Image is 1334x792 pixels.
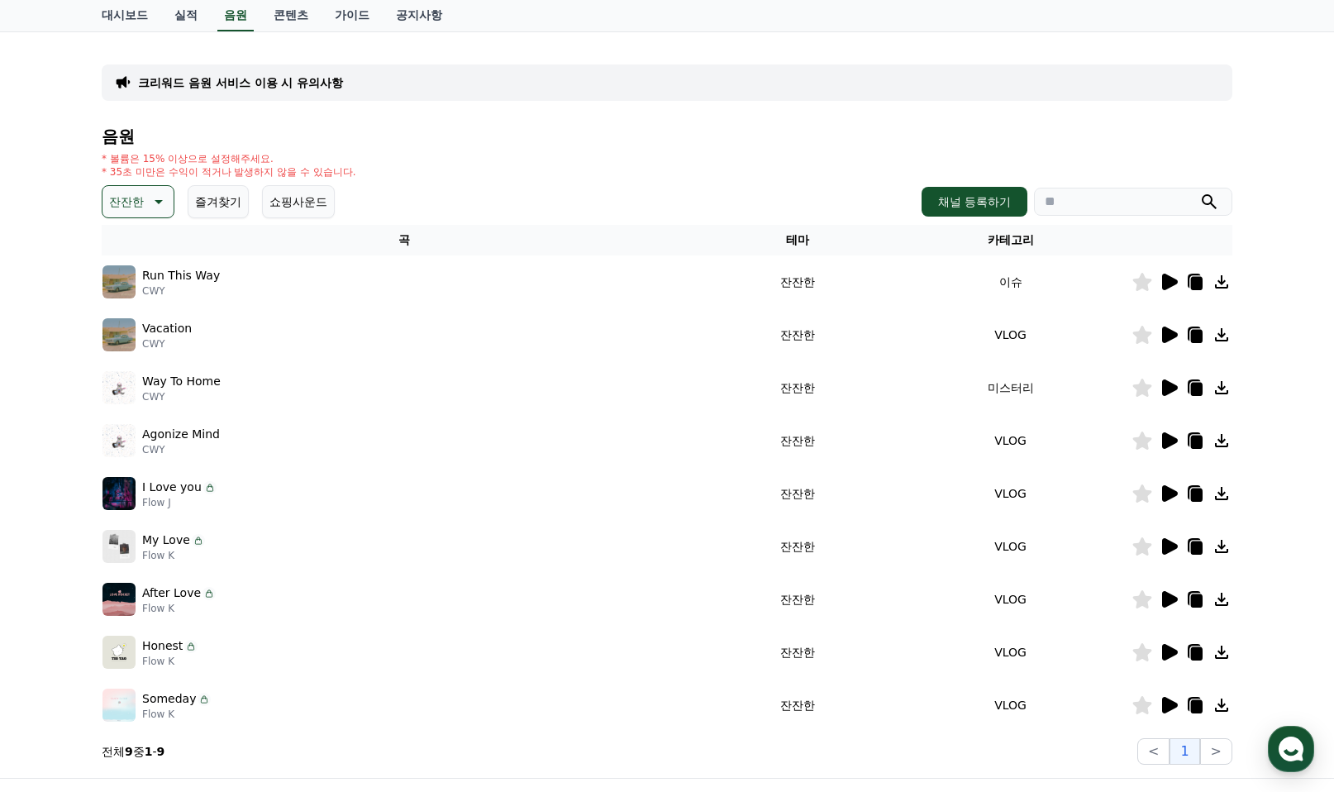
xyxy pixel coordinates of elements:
img: music [102,424,136,457]
td: VLOG [889,626,1132,679]
p: CWY [142,390,221,403]
p: * 35초 미만은 수익이 적거나 발생하지 않을 수 있습니다. [102,165,356,179]
h4: 음원 [102,127,1232,146]
a: 설정 [213,524,317,565]
p: CWY [142,284,220,298]
td: 잔잔한 [706,573,889,626]
img: music [102,371,136,404]
th: 카테고리 [889,225,1132,255]
p: Way To Home [142,373,221,390]
span: 대화 [151,550,171,563]
p: Someday [142,690,196,708]
p: CWY [142,443,220,456]
button: 쇼핑사운드 [262,185,335,218]
img: music [102,636,136,669]
img: music [102,530,136,563]
td: 이슈 [889,255,1132,308]
p: 잔잔한 [109,190,144,213]
a: 대화 [109,524,213,565]
p: I Love you [142,479,202,496]
td: VLOG [889,308,1132,361]
p: Run This Way [142,267,220,284]
td: VLOG [889,573,1132,626]
button: 1 [1170,738,1199,765]
p: Flow K [142,549,205,562]
td: 잔잔한 [706,626,889,679]
span: 설정 [255,549,275,562]
td: 잔잔한 [706,679,889,732]
p: Vacation [142,320,192,337]
p: * 볼륨은 15% 이상으로 설정해주세요. [102,152,356,165]
p: My Love [142,532,190,549]
strong: 9 [125,745,133,758]
img: music [102,583,136,616]
p: 전체 중 - [102,743,164,760]
button: 즐겨찾기 [188,185,249,218]
strong: 1 [145,745,153,758]
strong: 9 [157,745,165,758]
img: music [102,318,136,351]
td: VLOG [889,467,1132,520]
img: music [102,689,136,722]
p: Agonize Mind [142,426,220,443]
button: > [1200,738,1232,765]
p: Honest [142,637,183,655]
td: 잔잔한 [706,361,889,414]
td: 잔잔한 [706,414,889,467]
td: VLOG [889,679,1132,732]
p: Flow K [142,655,198,668]
p: Flow K [142,602,216,615]
td: VLOG [889,520,1132,573]
span: 홈 [52,549,62,562]
th: 곡 [102,225,706,255]
td: 잔잔한 [706,308,889,361]
button: 잔잔한 [102,185,174,218]
img: music [102,477,136,510]
button: 채널 등록하기 [922,187,1027,217]
td: 미스터리 [889,361,1132,414]
a: 크리워드 음원 서비스 이용 시 유의사항 [138,74,343,91]
p: Flow K [142,708,211,721]
td: 잔잔한 [706,467,889,520]
td: VLOG [889,414,1132,467]
a: 홈 [5,524,109,565]
p: CWY [142,337,192,351]
p: Flow J [142,496,217,509]
button: < [1137,738,1170,765]
td: 잔잔한 [706,255,889,308]
p: After Love [142,584,201,602]
img: music [102,265,136,298]
th: 테마 [706,225,889,255]
td: 잔잔한 [706,520,889,573]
